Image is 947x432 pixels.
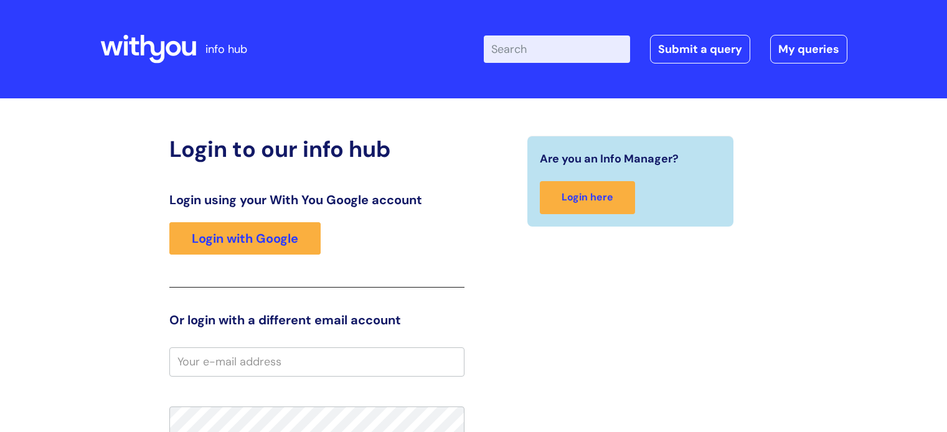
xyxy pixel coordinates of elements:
[484,35,630,63] input: Search
[169,136,464,162] h2: Login to our info hub
[650,35,750,63] a: Submit a query
[770,35,847,63] a: My queries
[169,222,321,255] a: Login with Google
[205,39,247,59] p: info hub
[540,149,679,169] span: Are you an Info Manager?
[169,347,464,376] input: Your e-mail address
[540,181,635,214] a: Login here
[169,312,464,327] h3: Or login with a different email account
[169,192,464,207] h3: Login using your With You Google account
